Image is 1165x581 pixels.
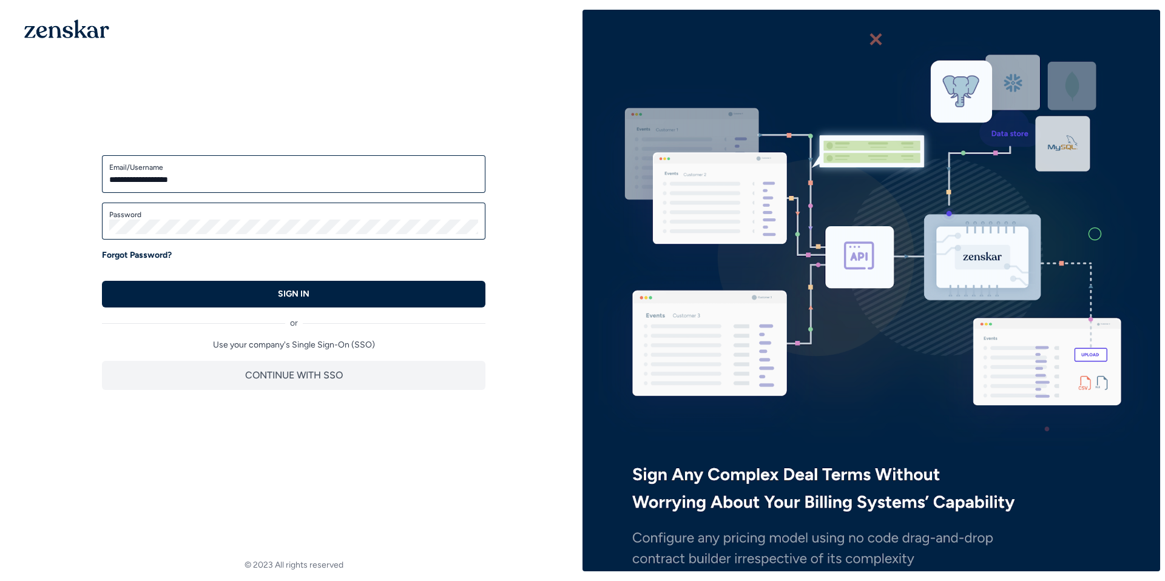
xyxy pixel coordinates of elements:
p: Use your company's Single Sign-On (SSO) [102,339,485,351]
button: SIGN IN [102,281,485,307]
img: 1OGAJ2xQqyY4LXKgY66KYq0eOWRCkrZdAb3gUhuVAqdWPZE9SRJmCz+oDMSn4zDLXe31Ii730ItAGKgCKgCCgCikA4Av8PJUP... [24,19,109,38]
label: Email/Username [109,163,478,172]
a: Forgot Password? [102,249,172,261]
button: CONTINUE WITH SSO [102,361,485,390]
footer: © 2023 All rights reserved [5,559,582,571]
div: or [102,307,485,329]
label: Password [109,210,478,220]
p: SIGN IN [278,288,309,300]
